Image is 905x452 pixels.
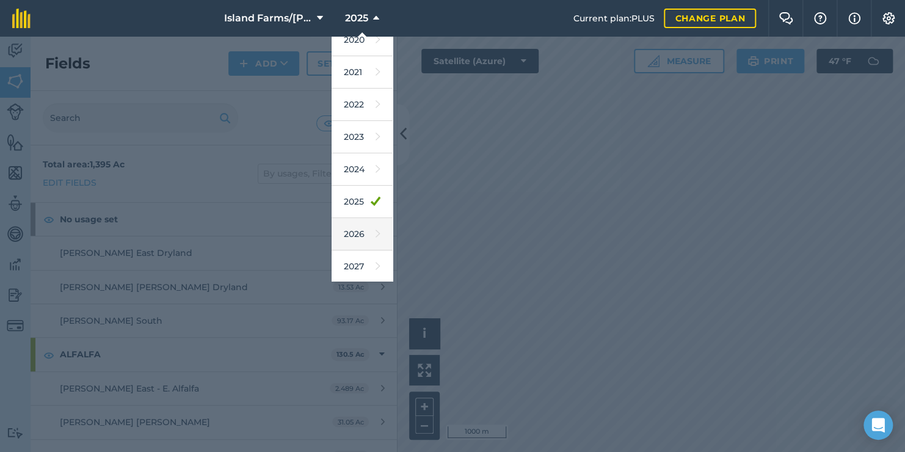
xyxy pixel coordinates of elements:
img: fieldmargin Logo [12,9,31,28]
a: 2024 [332,153,393,186]
a: 2023 [332,121,393,153]
img: A question mark icon [813,12,827,24]
a: 2022 [332,89,393,121]
a: 2025 [332,186,393,218]
a: Change plan [664,9,756,28]
span: Island Farms/[PERSON_NAME] [224,11,312,26]
img: A cog icon [881,12,896,24]
img: svg+xml;base64,PHN2ZyB4bWxucz0iaHR0cDovL3d3dy53My5vcmcvMjAwMC9zdmciIHdpZHRoPSIxNyIgaGVpZ2h0PSIxNy... [848,11,860,26]
span: 2025 [345,11,368,26]
div: Open Intercom Messenger [863,410,893,440]
a: 2027 [332,250,393,283]
a: 2026 [332,218,393,250]
a: 2021 [332,56,393,89]
a: 2020 [332,24,393,56]
span: Current plan : PLUS [573,12,654,25]
img: Two speech bubbles overlapping with the left bubble in the forefront [779,12,793,24]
